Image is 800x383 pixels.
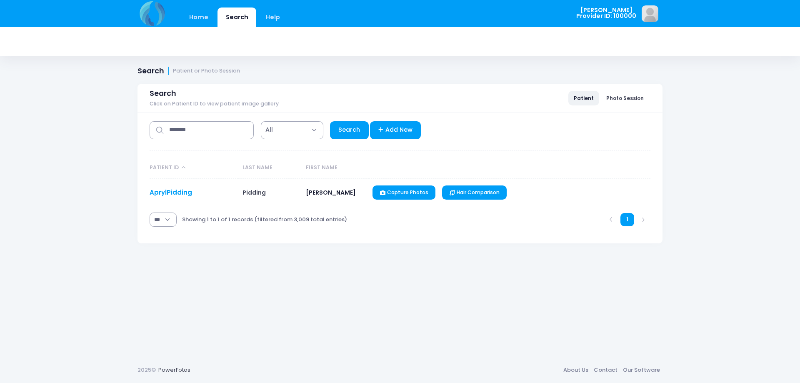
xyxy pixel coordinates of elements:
[242,188,266,197] span: Pidding
[173,68,240,74] small: Patient or Photo Session
[330,121,369,139] a: Search
[150,157,238,179] th: Patient ID: activate to sort column descending
[258,8,288,27] a: Help
[372,185,435,200] a: Capture Photos
[261,121,323,139] span: All
[591,363,620,378] a: Contact
[601,91,649,105] a: Photo Session
[568,91,599,105] a: Patient
[442,185,507,200] a: Hair Comparison
[265,125,273,134] span: All
[576,7,636,19] span: [PERSON_NAME] Provider ID: 100000
[158,366,190,374] a: PowerFotos
[302,157,369,179] th: First Name: activate to sort column ascending
[642,5,658,22] img: image
[150,188,192,197] a: AprylPidding
[150,101,279,107] span: Click on Patient ID to view patient image gallery
[370,121,421,139] a: Add New
[620,363,662,378] a: Our Software
[217,8,256,27] a: Search
[137,67,240,75] h1: Search
[238,157,302,179] th: Last Name: activate to sort column ascending
[150,89,176,98] span: Search
[560,363,591,378] a: About Us
[306,188,356,197] span: [PERSON_NAME]
[137,366,156,374] span: 2025©
[620,213,634,227] a: 1
[181,8,216,27] a: Home
[182,210,347,229] div: Showing 1 to 1 of 1 records (filtered from 3,009 total entries)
